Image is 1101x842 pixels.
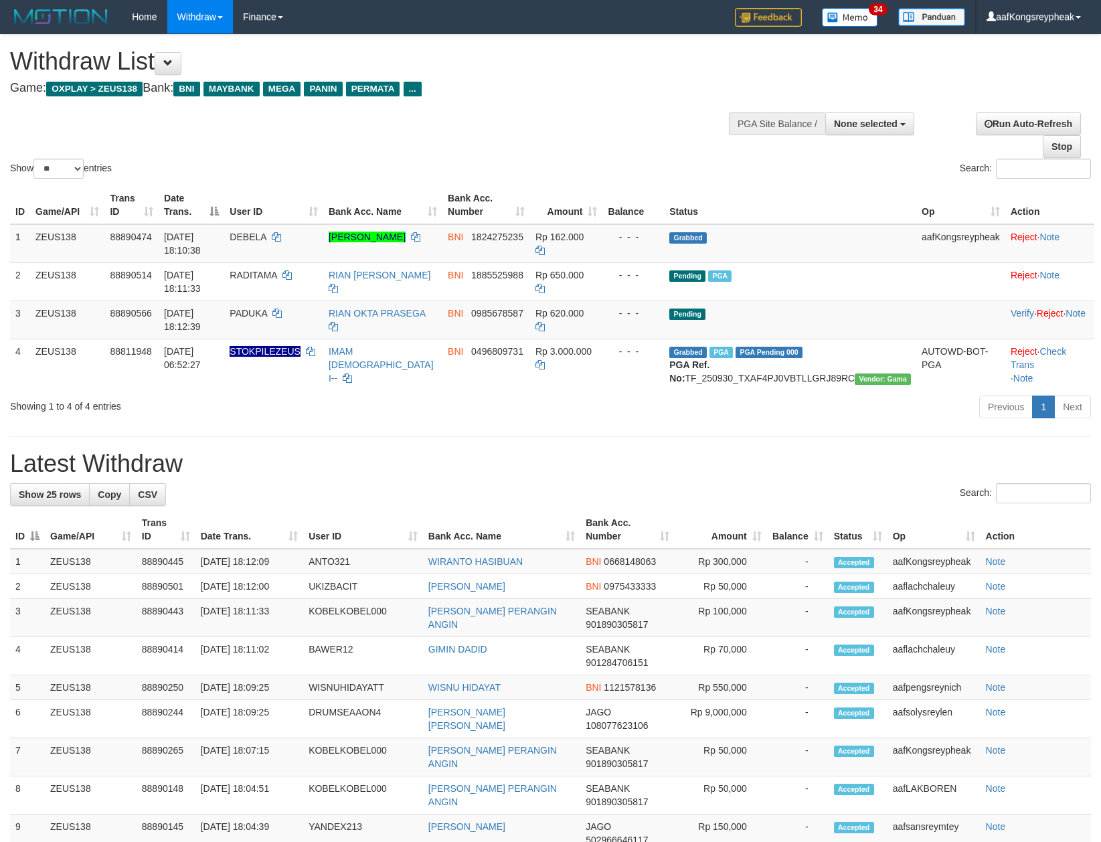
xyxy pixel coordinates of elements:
[986,581,1006,592] a: Note
[675,637,767,675] td: Rp 70,000
[10,394,448,413] div: Showing 1 to 4 of 4 entries
[45,549,137,574] td: ZEUS138
[195,574,303,599] td: [DATE] 18:12:00
[329,232,406,242] a: [PERSON_NAME]
[110,270,151,280] span: 88890514
[10,574,45,599] td: 2
[89,483,130,506] a: Copy
[30,262,104,301] td: ZEUS138
[329,270,430,280] a: RIAN [PERSON_NAME]
[976,112,1081,135] a: Run Auto-Refresh
[834,606,874,618] span: Accepted
[1011,346,1066,370] a: Check Trans
[675,549,767,574] td: Rp 300,000
[30,301,104,339] td: ZEUS138
[323,186,442,224] th: Bank Acc. Name: activate to sort column ascending
[129,483,166,506] a: CSV
[608,345,659,358] div: - - -
[960,159,1091,179] label: Search:
[195,549,303,574] td: [DATE] 18:12:09
[10,339,30,390] td: 4
[10,186,30,224] th: ID
[586,720,648,731] span: Copy 108077623106 to clipboard
[979,396,1033,418] a: Previous
[471,346,523,357] span: Copy 0496809731 to clipboard
[195,675,303,700] td: [DATE] 18:09:25
[428,556,523,567] a: WIRANTO HASIBUAN
[33,159,84,179] select: Showentries
[604,556,656,567] span: Copy 0668148063 to clipboard
[604,581,656,592] span: Copy 0975433333 to clipboard
[303,700,423,738] td: DRUMSEAAON4
[986,682,1006,693] a: Note
[1005,301,1094,339] td: · ·
[303,637,423,675] td: BAWER12
[586,556,601,567] span: BNI
[829,511,887,549] th: Status: activate to sort column ascending
[45,675,137,700] td: ZEUS138
[735,8,802,27] img: Feedback.jpg
[195,776,303,815] td: [DATE] 18:04:51
[303,675,423,700] td: WISNUHIDAYATT
[263,82,301,96] span: MEGA
[19,489,81,500] span: Show 25 rows
[1066,308,1086,319] a: Note
[10,301,30,339] td: 3
[1005,339,1094,390] td: · ·
[669,347,707,358] span: Grabbed
[675,574,767,599] td: Rp 50,000
[586,581,601,592] span: BNI
[664,339,916,390] td: TF_250930_TXAF4PJ0VBTLLGRJ89RC
[230,308,267,319] span: PADUKA
[104,186,159,224] th: Trans ID: activate to sort column ascending
[1037,308,1064,319] a: Reject
[404,82,422,96] span: ...
[986,745,1006,756] a: Note
[423,511,580,549] th: Bank Acc. Name: activate to sort column ascending
[30,186,104,224] th: Game/API: activate to sort column ascending
[10,738,45,776] td: 7
[45,599,137,637] td: ZEUS138
[164,346,201,370] span: [DATE] 06:52:27
[855,373,911,385] span: Vendor URL: https://trx31.1velocity.biz
[834,822,874,833] span: Accepted
[1054,396,1091,418] a: Next
[428,783,557,807] a: [PERSON_NAME] PERANGIN ANGIN
[303,574,423,599] td: UKIZBACIT
[986,606,1006,616] a: Note
[448,232,463,242] span: BNI
[230,232,266,242] span: DEBELA
[30,339,104,390] td: ZEUS138
[428,707,505,731] a: [PERSON_NAME] [PERSON_NAME]
[586,758,648,769] span: Copy 901890305817 to clipboard
[767,599,829,637] td: -
[10,700,45,738] td: 6
[586,707,611,718] span: JAGO
[608,230,659,244] div: - - -
[586,619,648,630] span: Copy 901890305817 to clipboard
[669,270,705,282] span: Pending
[887,675,981,700] td: aafpengsreynich
[471,270,523,280] span: Copy 1885525988 to clipboard
[1043,135,1081,158] a: Stop
[834,746,874,757] span: Accepted
[834,707,874,719] span: Accepted
[986,783,1006,794] a: Note
[10,483,90,506] a: Show 25 rows
[669,232,707,244] span: Grabbed
[10,637,45,675] td: 4
[767,574,829,599] td: -
[586,606,630,616] span: SEABANK
[195,637,303,675] td: [DATE] 18:11:02
[1039,270,1060,280] a: Note
[916,224,1005,263] td: aafKongsreypheak
[825,112,914,135] button: None selected
[428,644,487,655] a: GIMIN DADID
[535,232,584,242] span: Rp 162.000
[986,556,1006,567] a: Note
[709,347,733,358] span: Marked by aafsreyleap
[535,346,592,357] span: Rp 3.000.000
[675,599,767,637] td: Rp 100,000
[10,511,45,549] th: ID: activate to sort column descending
[1005,224,1094,263] td: ·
